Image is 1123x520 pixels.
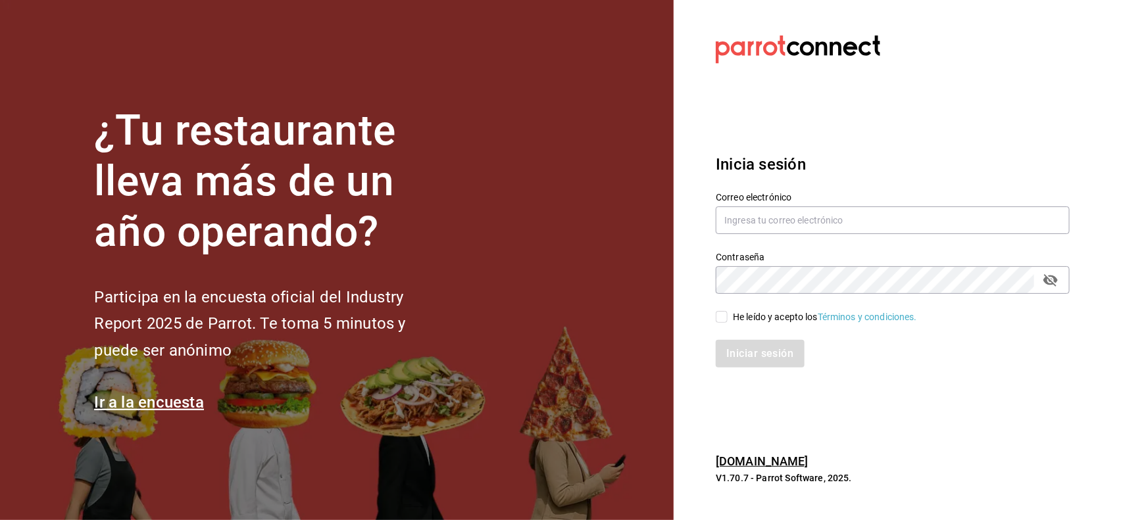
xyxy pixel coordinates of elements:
[716,153,1070,176] h3: Inicia sesión
[1039,269,1062,291] button: passwordField
[94,106,449,257] h1: ¿Tu restaurante lleva más de un año operando?
[716,454,809,468] a: [DOMAIN_NAME]
[94,393,204,412] a: Ir a la encuesta
[716,193,1070,202] label: Correo electrónico
[716,253,1070,262] label: Contraseña
[716,206,1070,234] input: Ingresa tu correo electrónico
[716,471,1070,485] p: V1.70.7 - Parrot Software, 2025.
[818,312,917,322] a: Términos y condiciones.
[733,310,917,324] div: He leído y acepto los
[94,284,449,364] h2: Participa en la encuesta oficial del Industry Report 2025 de Parrot. Te toma 5 minutos y puede se...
